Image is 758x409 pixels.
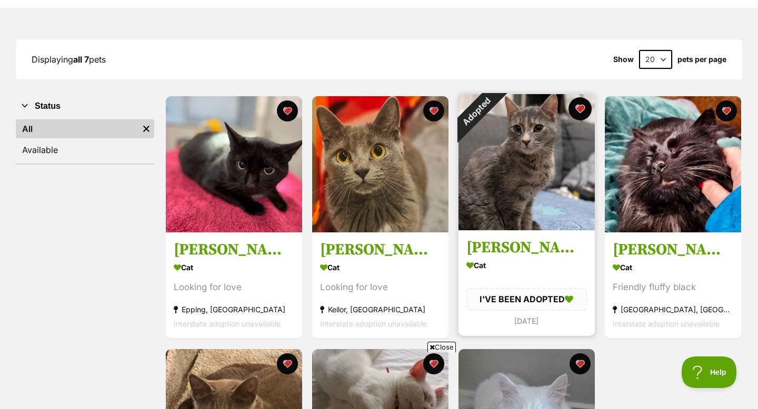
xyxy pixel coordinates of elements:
[458,222,595,232] a: Adopted
[320,240,441,260] h3: [PERSON_NAME]
[458,230,595,336] a: [PERSON_NAME] Cat I'VE BEEN ADOPTED [DATE] favourite
[187,356,571,404] iframe: Advertisement
[174,260,294,275] div: Cat
[320,260,441,275] div: Cat
[466,238,587,258] h3: [PERSON_NAME]
[682,356,737,388] iframe: Help Scout Beacon - Open
[166,232,302,339] a: [PERSON_NAME] Cat Looking for love Epping, [GEOGRAPHIC_DATA] Interstate adoption unavailable favo...
[277,100,298,121] button: favourite
[73,54,89,65] strong: all 7
[174,303,294,317] div: Epping, [GEOGRAPHIC_DATA]
[613,303,733,317] div: [GEOGRAPHIC_DATA], [GEOGRAPHIC_DATA]
[32,54,106,65] span: Displaying pets
[423,100,444,121] button: favourite
[16,119,138,138] a: All
[138,119,154,138] a: Remove filter
[613,260,733,275] div: Cat
[174,281,294,295] div: Looking for love
[613,281,733,295] div: Friendly fluffy black
[320,320,427,329] span: Interstate adoption unavailable
[466,289,587,311] div: I'VE BEEN ADOPTED
[174,320,281,329] span: Interstate adoption unavailable
[320,303,441,317] div: Keilor, [GEOGRAPHIC_DATA]
[16,99,154,113] button: Status
[613,320,720,329] span: Interstate adoption unavailable
[613,240,733,260] h3: [PERSON_NAME]
[427,342,456,352] span: Close
[312,232,448,339] a: [PERSON_NAME] Cat Looking for love Keilor, [GEOGRAPHIC_DATA] Interstate adoption unavailable favo...
[16,117,154,163] div: Status
[613,55,634,64] span: Show
[16,140,154,159] a: Available
[568,97,592,120] button: favourite
[166,96,302,232] img: Maddie
[570,353,591,374] button: favourite
[445,80,507,143] div: Adopted
[466,258,587,273] div: Cat
[605,96,741,232] img: Sirius Black
[320,281,441,295] div: Looking for love
[605,232,741,339] a: [PERSON_NAME] Cat Friendly fluffy black [GEOGRAPHIC_DATA], [GEOGRAPHIC_DATA] Interstate adoption ...
[716,100,737,121] button: favourite
[312,96,448,232] img: Vera
[458,94,595,230] img: Perry
[174,240,294,260] h3: [PERSON_NAME]
[466,314,587,328] div: [DATE]
[677,55,726,64] label: pets per page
